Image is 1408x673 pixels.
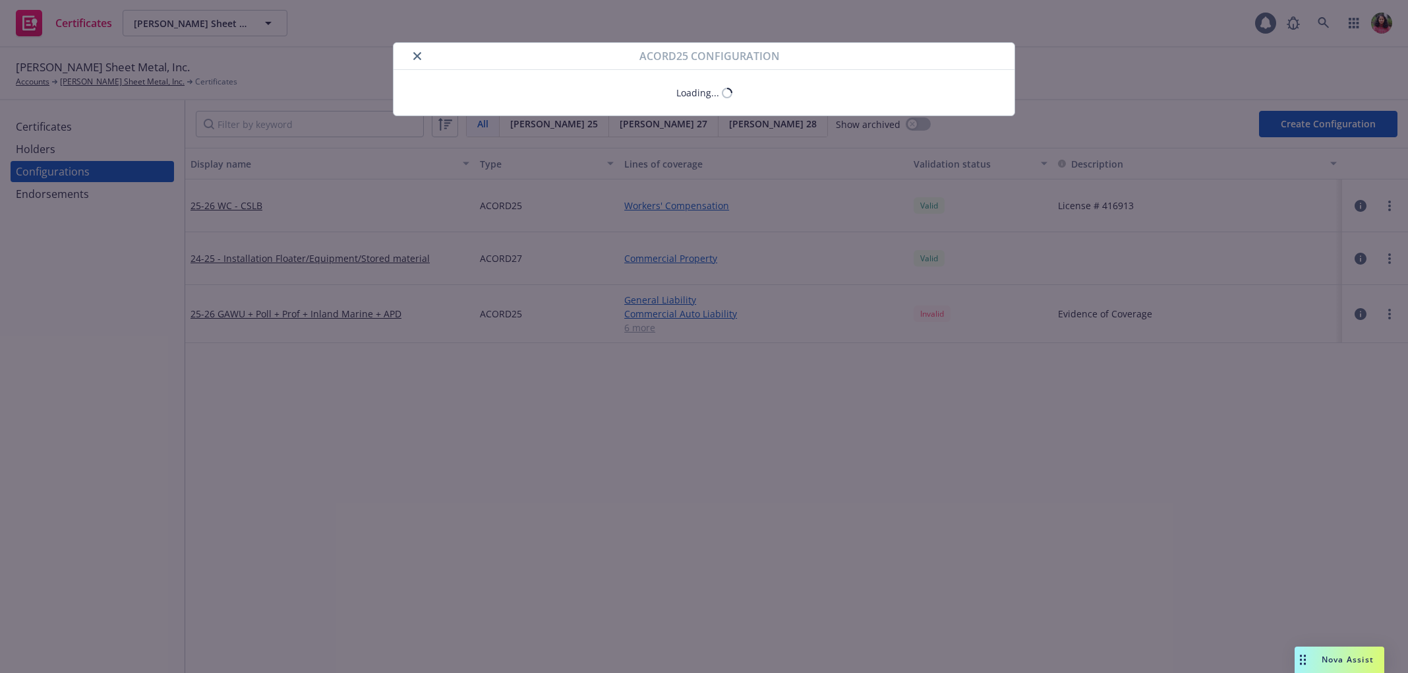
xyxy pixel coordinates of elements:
[1295,647,1384,673] button: Nova Assist
[639,48,780,64] span: Acord25 configuration
[1295,647,1311,673] div: Drag to move
[1322,654,1374,665] span: Nova Assist
[409,48,425,64] button: close
[676,86,719,100] div: Loading...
